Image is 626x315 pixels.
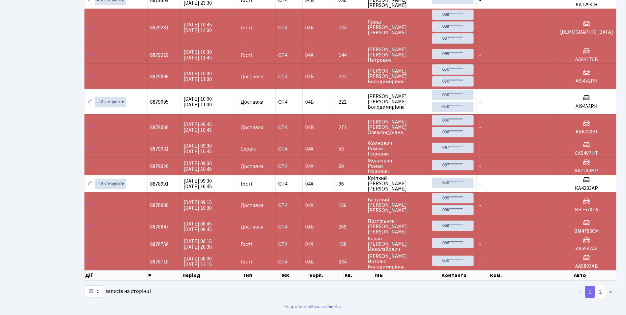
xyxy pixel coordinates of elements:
span: Жолнович Роман Ігорович [368,158,426,174]
th: корп. [309,270,344,280]
span: 04А [305,180,313,188]
span: СП4 [278,259,300,264]
span: [DATE] 09:45 [DATE] 10:45 [183,121,212,134]
span: Доставка [241,164,263,169]
h5: АІ9452РН [560,78,613,84]
a: 1 [585,286,595,298]
div: Розроблено . [284,303,342,310]
span: - [479,24,481,31]
h5: BH1670PA [560,207,613,213]
span: Доставка [241,224,263,229]
span: Доставка [241,125,263,130]
span: 8879066 [150,124,169,131]
span: - [479,52,481,59]
span: Жолнович Роман Ігорович [368,141,426,157]
span: 04А [305,145,313,153]
span: - [479,163,481,170]
span: [DATE] 10:00 [DATE] 11:00 [183,95,212,108]
h5: AA7290MP [560,168,613,174]
span: - [479,73,481,80]
span: 04Б [305,98,314,106]
h5: АА8417СВ [560,56,613,63]
span: СП4 [278,224,300,229]
span: 96 [339,181,362,187]
h5: ВМ4763СМ [560,228,613,234]
span: 04Б [305,223,314,230]
th: Період [182,270,242,280]
span: 234 [339,259,362,264]
h5: КА4233АР [560,185,613,192]
span: Ярош [PERSON_NAME] [PERSON_NAME] [368,19,426,35]
h5: КА6720ВІ [560,129,613,135]
th: # [148,270,182,280]
span: - [479,241,481,248]
span: СП4 [278,164,300,169]
span: СП4 [278,125,300,130]
span: 04А [305,202,313,209]
span: 04Б [305,73,314,80]
span: СП4 [278,181,300,187]
a: 2 [595,286,606,298]
span: Доставка [241,203,263,208]
span: Доставка [241,99,263,105]
span: Гості [241,181,252,187]
span: 59 [339,164,362,169]
span: 8879095 [150,98,169,106]
span: 8878980 [150,202,169,209]
span: СП4 [278,242,300,247]
span: 8879096 [150,73,169,80]
span: [DATE] 10:30 [DATE] 11:45 [183,49,212,61]
h5: КА1294ІН [560,2,613,8]
span: [PERSON_NAME] [PERSON_NAME] Петрович [368,47,426,63]
th: Кв. [344,270,374,280]
span: 8878847 [150,223,169,230]
a: Активувати [95,97,126,107]
span: 8879219 [150,52,169,59]
span: 156 [339,203,362,208]
span: 04Б [305,24,314,31]
a: Massive Kinetic [310,303,341,310]
span: СП4 [278,52,300,58]
span: 04Б [305,258,314,265]
h5: АА5893АВ [560,263,613,269]
span: 8879026 [150,163,169,170]
span: СП4 [278,74,300,79]
span: [DATE] 08:00 [DATE] 12:15 [183,255,212,268]
span: 8879031 [150,145,169,153]
span: 04Б [305,124,314,131]
span: [DATE] 08:15 [DATE] 20:30 [183,238,212,251]
span: - [479,180,481,188]
span: [DATE] 09:30 [DATE] 10:45 [183,142,212,155]
th: Тип [242,270,281,280]
th: Ком. [489,270,573,280]
th: ЖК [281,270,309,280]
span: 04А [305,163,313,170]
span: 269 [339,224,362,229]
span: 271 [339,125,362,130]
span: [PERSON_NAME] [PERSON_NAME] Володимирівна [368,94,426,110]
span: Гості [241,242,252,247]
span: - [479,124,481,131]
th: Авто [573,270,616,280]
span: - [479,258,481,265]
h5: [DEMOGRAPHIC_DATA] [560,29,613,35]
select: записів на сторінці [84,285,103,298]
span: [DATE] 09:15 [DATE] 10:30 [183,199,212,212]
span: Гості [241,52,252,58]
span: 8878991 [150,180,169,188]
span: 144 [339,52,362,58]
span: - [479,223,481,230]
span: 194 [339,25,362,30]
span: Гості [241,25,252,30]
span: Кріпкий [PERSON_NAME] [PERSON_NAME] [368,176,426,192]
span: [DATE] 08:45 [DATE] 09:45 [183,220,212,233]
th: Контакти [441,270,489,280]
span: 158 [339,242,362,247]
span: [DATE] 10:45 [DATE] 12:00 [183,21,212,34]
span: [PERSON_NAME] [PERSON_NAME] Володимирівна [368,68,426,84]
h5: КА5547АХ [560,246,613,252]
span: 59 [339,146,362,152]
th: Дії [84,270,148,280]
a: Активувати [95,179,126,189]
span: СП4 [278,203,300,208]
